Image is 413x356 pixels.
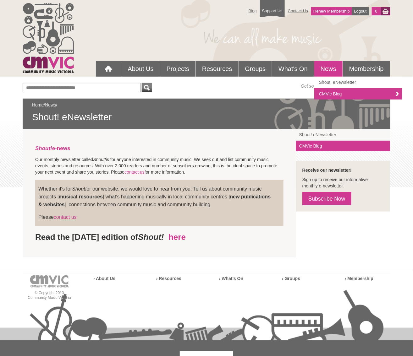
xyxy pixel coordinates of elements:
em: Shout! [72,186,86,191]
p: Sign up to receive our informative monthly e-newsletter. [302,176,384,189]
span: Shout! eNewsletter [32,111,381,123]
a: Shout! eNewsletter [296,129,390,141]
a: News [314,61,343,77]
p: Please [38,213,280,221]
a: › What’s On [219,276,243,281]
a: CMVic Blog [314,88,402,100]
a: Resources [196,61,239,77]
strong: Receive our newsletter! [302,168,352,173]
img: cmvic_logo.png [23,3,74,73]
em: Shout! [93,157,106,162]
a: Groups [239,61,272,77]
a: Renew Membership [311,7,352,15]
img: cmvic-logo-footer.png [30,275,69,288]
a: Shout!e-news [35,145,70,151]
strong: musical resources [59,194,103,199]
em: Shout! [35,145,52,151]
h2: Read the [DATE] edition of [35,232,284,242]
span: Get social with us! [301,83,337,89]
a: Membership [343,61,390,77]
a: About Us [121,61,160,77]
p: Our monthly newsletter called is for anyone interested in community music. We seek out and list c... [35,156,284,175]
a: 0 [372,7,381,15]
a: Logout [352,7,369,15]
a: News [45,102,56,107]
a: Projects [160,61,195,77]
a: Home [32,102,44,107]
a: contact us [54,214,77,220]
a: here [168,232,186,242]
div: / / [32,102,381,123]
a: › About Us [93,276,115,281]
p: Whether it's for or our website, we would love to hear from you. Tell us about community music pr... [38,185,280,208]
a: Subscribe Now [302,192,351,205]
a: Shout! eNewsletter [314,77,402,88]
a: › Resources [156,276,181,281]
p: © Copyright 2013 Community Music Victoria [23,291,76,300]
a: Blog [245,5,260,16]
a: What's On [272,61,314,77]
a: › Groups [282,276,300,281]
a: › Membership [345,276,373,281]
a: Contact Us [285,5,311,16]
a: contact us [124,170,145,175]
a: CMVic Blog [296,141,390,151]
em: Shout! [138,232,164,242]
